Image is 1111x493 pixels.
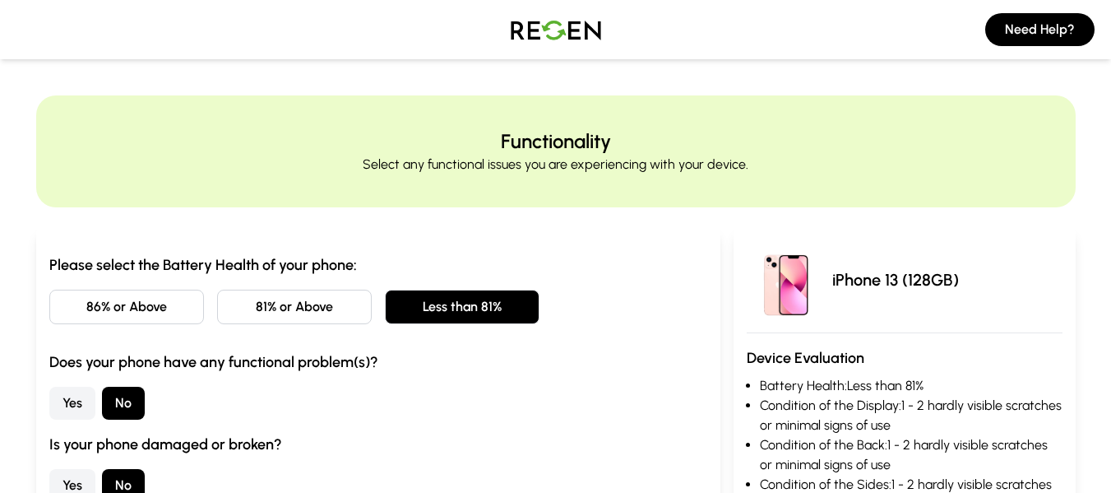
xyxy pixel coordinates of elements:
h3: Please select the Battery Health of your phone: [49,253,707,277]
img: Logo [498,7,613,53]
button: 86% or Above [49,290,204,324]
button: No [102,387,145,420]
button: Less than 81% [385,290,539,324]
p: Select any functional issues you are experiencing with your device. [363,155,748,174]
p: iPhone 13 (128GB) [832,268,959,291]
button: Need Help? [985,13,1095,46]
img: iPhone 13 [747,240,826,319]
li: Condition of the Back: 1 - 2 hardly visible scratches or minimal signs of use [760,435,1062,475]
button: 81% or Above [217,290,372,324]
h3: Does your phone have any functional problem(s)? [49,351,707,374]
h2: Functionality [501,128,611,155]
button: Yes [49,387,95,420]
h3: Is your phone damaged or broken? [49,433,707,456]
li: Condition of the Display: 1 - 2 hardly visible scratches or minimal signs of use [760,396,1062,435]
li: Battery Health: Less than 81% [760,376,1062,396]
h3: Device Evaluation [747,346,1062,370]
